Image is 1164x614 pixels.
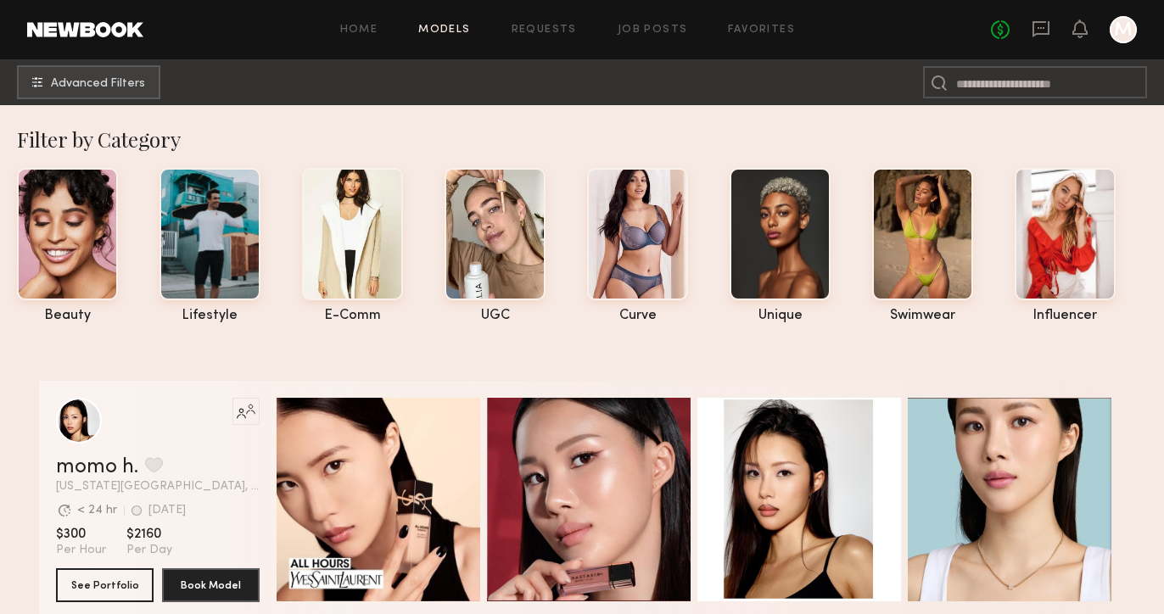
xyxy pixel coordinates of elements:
a: Favorites [728,25,795,36]
a: Home [340,25,378,36]
span: Per Hour [56,543,106,558]
div: e-comm [302,309,403,323]
div: unique [730,309,831,323]
div: curve [587,309,688,323]
div: UGC [445,309,546,323]
div: beauty [17,309,118,323]
a: momo h. [56,457,138,477]
div: < 24 hr [77,505,117,516]
button: See Portfolio [56,568,154,602]
span: $2160 [126,526,172,543]
button: Book Model [162,568,260,602]
div: influencer [1015,309,1116,323]
div: Filter by Category [17,126,1164,153]
div: swimwear [872,309,973,323]
a: Models [418,25,470,36]
a: Job Posts [618,25,688,36]
span: Per Day [126,543,172,558]
div: lifestyle [159,309,260,323]
span: $300 [56,526,106,543]
span: [US_STATE][GEOGRAPHIC_DATA], [GEOGRAPHIC_DATA] [56,481,260,493]
button: Advanced Filters [17,65,160,99]
span: Advanced Filters [51,78,145,90]
a: Requests [512,25,577,36]
a: M [1110,16,1137,43]
div: [DATE] [148,505,186,516]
